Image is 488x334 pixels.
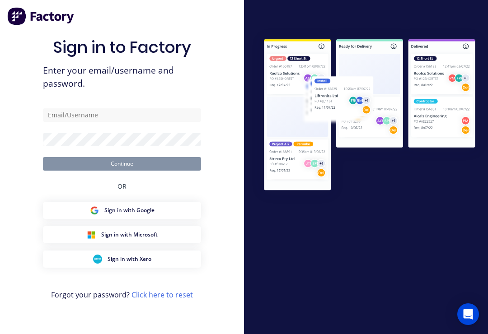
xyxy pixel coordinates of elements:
button: Google Sign inSign in with Google [43,202,201,219]
span: Sign in with Microsoft [101,231,158,239]
a: Click here to reset [131,290,193,300]
span: Sign in with Google [104,206,155,214]
button: Microsoft Sign inSign in with Microsoft [43,226,201,243]
span: Sign in with Xero [108,255,151,263]
img: Xero Sign in [93,255,102,264]
img: Sign in [251,28,488,204]
h1: Sign in to Factory [53,37,191,57]
input: Email/Username [43,108,201,122]
div: Open Intercom Messenger [457,303,479,325]
div: OR [117,171,127,202]
button: Xero Sign inSign in with Xero [43,250,201,268]
span: Enter your email/username and password. [43,64,201,90]
button: Continue [43,157,201,171]
img: Factory [7,7,75,25]
span: Forgot your password? [51,289,193,300]
img: Microsoft Sign in [87,230,96,239]
img: Google Sign in [90,206,99,215]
